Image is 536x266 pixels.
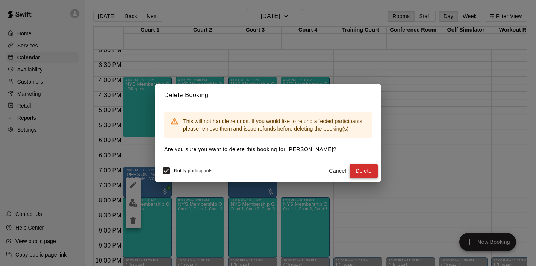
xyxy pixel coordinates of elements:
[155,84,381,106] h2: Delete Booking
[164,146,372,154] p: Are you sure you want to delete this booking for [PERSON_NAME] ?
[174,169,213,174] span: Notify participants
[350,164,378,178] button: Delete
[183,114,366,135] div: This will not handle refunds. If you would like to refund affected participants, please remove th...
[326,164,350,178] button: Cancel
